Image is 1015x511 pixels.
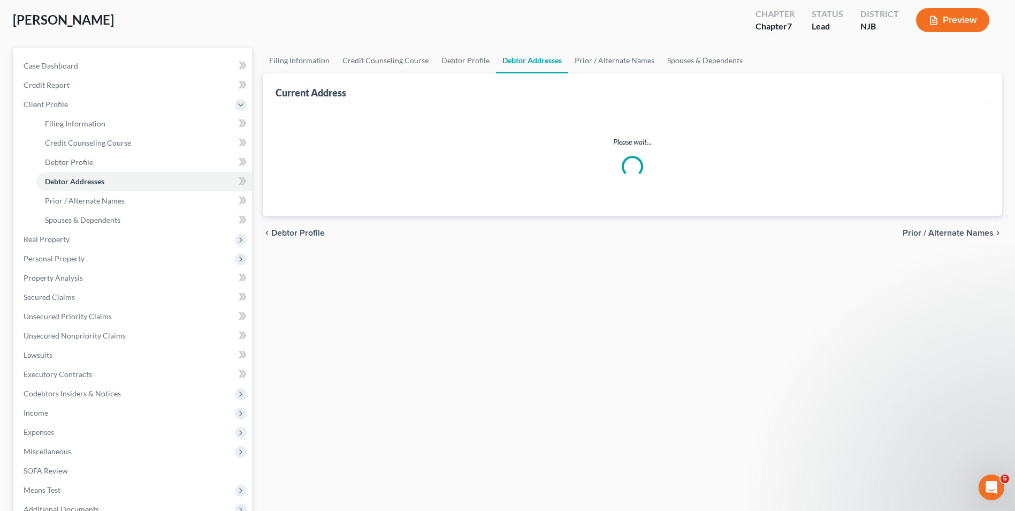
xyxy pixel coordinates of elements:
[812,20,843,33] div: Lead
[979,475,1004,500] iframe: Intercom live chat
[15,288,252,307] a: Secured Claims
[15,326,252,345] a: Unsecured Nonpriority Claims
[24,408,48,417] span: Income
[24,466,68,475] span: SOFA Review
[496,48,568,73] a: Debtor Addresses
[435,48,496,73] a: Debtor Profile
[24,273,83,282] span: Property Analysis
[860,20,899,33] div: NJB
[24,389,121,398] span: Codebtors Insiders & Notices
[916,8,989,32] button: Preview
[24,331,126,340] span: Unsecured Nonpriority Claims
[24,235,70,244] span: Real Property
[45,177,104,186] span: Debtor Addresses
[1001,475,1009,483] span: 5
[45,215,120,224] span: Spouses & Dependents
[15,461,252,480] a: SOFA Review
[15,307,252,326] a: Unsecured Priority Claims
[24,447,71,456] span: Miscellaneous
[860,8,899,20] div: District
[263,229,271,237] i: chevron_left
[24,292,75,302] span: Secured Claims
[45,157,93,167] span: Debtor Profile
[812,8,843,20] div: Status
[36,133,252,153] a: Credit Counseling Course
[24,427,54,437] span: Expenses
[903,229,1002,237] button: Prior / Alternate Names chevron_right
[36,153,252,172] a: Debtor Profile
[36,114,252,133] a: Filing Information
[903,229,994,237] span: Prior / Alternate Names
[15,76,252,95] a: Credit Report
[24,80,70,89] span: Credit Report
[24,312,112,321] span: Unsecured Priority Claims
[755,8,795,20] div: Chapter
[13,12,114,27] span: [PERSON_NAME]
[15,56,252,76] a: Case Dashboard
[15,268,252,288] a: Property Analysis
[24,254,85,263] span: Personal Property
[36,172,252,191] a: Debtor Addresses
[24,350,52,359] span: Lawsuits
[787,21,792,31] span: 7
[336,48,435,73] a: Credit Counseling Course
[45,119,105,128] span: Filing Information
[263,48,336,73] a: Filing Information
[284,137,981,147] p: Please wait...
[276,86,346,99] div: Current Address
[45,138,131,147] span: Credit Counseling Course
[661,48,749,73] a: Spouses & Dependents
[36,191,252,211] a: Prior / Alternate Names
[755,20,795,33] div: Chapter
[271,229,325,237] span: Debtor Profile
[36,211,252,230] a: Spouses & Dependents
[24,61,78,70] span: Case Dashboard
[568,48,661,73] a: Prior / Alternate Names
[24,370,92,379] span: Executory Contracts
[24,485,60,494] span: Means Test
[24,100,68,109] span: Client Profile
[263,229,325,237] button: chevron_left Debtor Profile
[994,229,1002,237] i: chevron_right
[15,365,252,384] a: Executory Contracts
[45,196,125,205] span: Prior / Alternate Names
[15,345,252,365] a: Lawsuits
